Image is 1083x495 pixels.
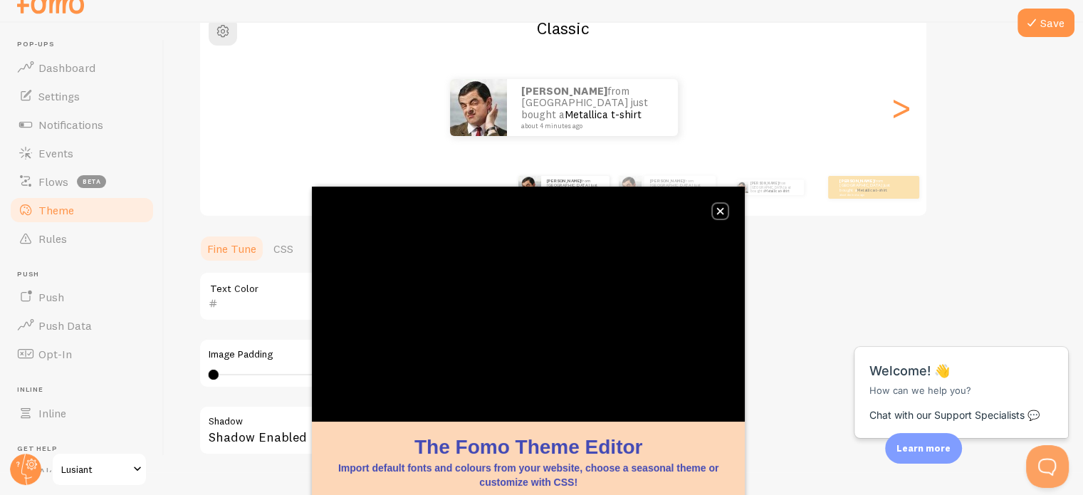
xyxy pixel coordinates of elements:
[9,283,155,311] a: Push
[38,203,74,217] span: Theme
[38,89,80,103] span: Settings
[518,176,541,199] img: Fomo
[38,146,73,160] span: Events
[547,178,581,184] strong: [PERSON_NAME]
[38,347,72,361] span: Opt-In
[847,311,1077,445] iframe: Help Scout Beacon - Messages and Notifications
[765,189,789,193] a: Metallica t-shirt
[61,461,129,478] span: Lusiant
[17,444,155,454] span: Get Help
[839,178,896,196] p: from [GEOGRAPHIC_DATA] just bought a
[38,61,95,75] span: Dashboard
[1017,9,1074,37] button: Save
[839,178,874,184] strong: [PERSON_NAME]
[9,139,155,167] a: Events
[265,234,302,263] a: CSS
[38,118,103,132] span: Notifications
[9,110,155,139] a: Notifications
[750,181,779,185] strong: [PERSON_NAME]
[17,270,155,279] span: Push
[650,178,684,184] strong: [PERSON_NAME]
[619,176,642,199] img: Fomo
[199,405,626,457] div: Shadow Enabled
[329,433,728,461] h1: The Fomo Theme Editor
[9,82,155,110] a: Settings
[17,40,155,49] span: Pop-ups
[200,17,926,39] h2: Classic
[9,196,155,224] a: Theme
[38,174,68,189] span: Flows
[9,340,155,368] a: Opt-In
[9,167,155,196] a: Flows beta
[9,53,155,82] a: Dashboard
[38,231,67,246] span: Rules
[38,290,64,304] span: Push
[38,406,66,420] span: Inline
[209,348,616,361] label: Image Padding
[547,178,604,196] p: from [GEOGRAPHIC_DATA] just bought a
[450,79,507,136] img: Fomo
[857,187,887,193] a: Metallica t-shirt
[521,85,664,130] p: from [GEOGRAPHIC_DATA] just bought a
[896,442,951,455] p: Learn more
[1026,445,1069,488] iframe: Help Scout Beacon - Open
[736,182,748,193] img: Fomo
[885,433,962,464] div: Learn more
[713,204,728,219] button: close,
[9,224,155,253] a: Rules
[892,56,909,159] div: Next slide
[77,175,106,188] span: beta
[750,179,798,195] p: from [GEOGRAPHIC_DATA] just bought a
[199,234,265,263] a: Fine Tune
[839,193,895,196] small: about 4 minutes ago
[9,311,155,340] a: Push Data
[329,461,728,489] p: Import default fonts and colours from your website, choose a seasonal theme or customize with CSS!
[521,84,607,98] strong: [PERSON_NAME]
[650,178,710,196] p: from [GEOGRAPHIC_DATA] just bought a
[17,385,155,395] span: Inline
[38,318,92,333] span: Push Data
[51,452,147,486] a: Lusiant
[565,108,642,121] a: Metallica t-shirt
[9,399,155,427] a: Inline
[521,123,659,130] small: about 4 minutes ago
